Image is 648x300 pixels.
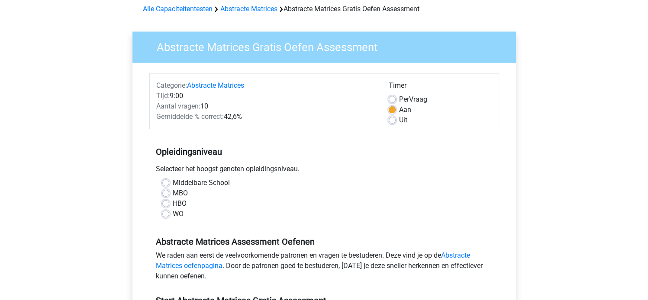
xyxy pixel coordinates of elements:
[139,4,509,14] div: Abstracte Matrices Gratis Oefen Assessment
[150,112,382,122] div: 42,6%
[150,101,382,112] div: 10
[150,91,382,101] div: 9:00
[156,112,224,121] span: Gemiddelde % correct:
[173,209,184,219] label: WO
[399,94,427,105] label: Vraag
[187,81,244,89] a: Abstracte Matrices
[389,80,492,94] div: Timer
[173,178,230,188] label: Middelbare School
[399,115,407,125] label: Uit
[156,143,493,160] h5: Opleidingsniveau
[149,164,499,178] div: Selecteer het hoogst genoten opleidingsniveau.
[399,105,411,115] label: Aan
[143,5,213,13] a: Alle Capaciteitentesten
[173,198,187,209] label: HBO
[156,102,200,110] span: Aantal vragen:
[156,236,493,247] h5: Abstracte Matrices Assessment Oefenen
[156,81,187,89] span: Categorie:
[149,250,499,285] div: We raden aan eerst de veelvoorkomende patronen en vragen te bestuderen. Deze vind je op de . Door...
[399,95,409,103] span: Per
[156,92,170,100] span: Tijd:
[173,188,188,198] label: MBO
[146,37,509,54] h3: Abstracte Matrices Gratis Oefen Assessment
[220,5,277,13] a: Abstracte Matrices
